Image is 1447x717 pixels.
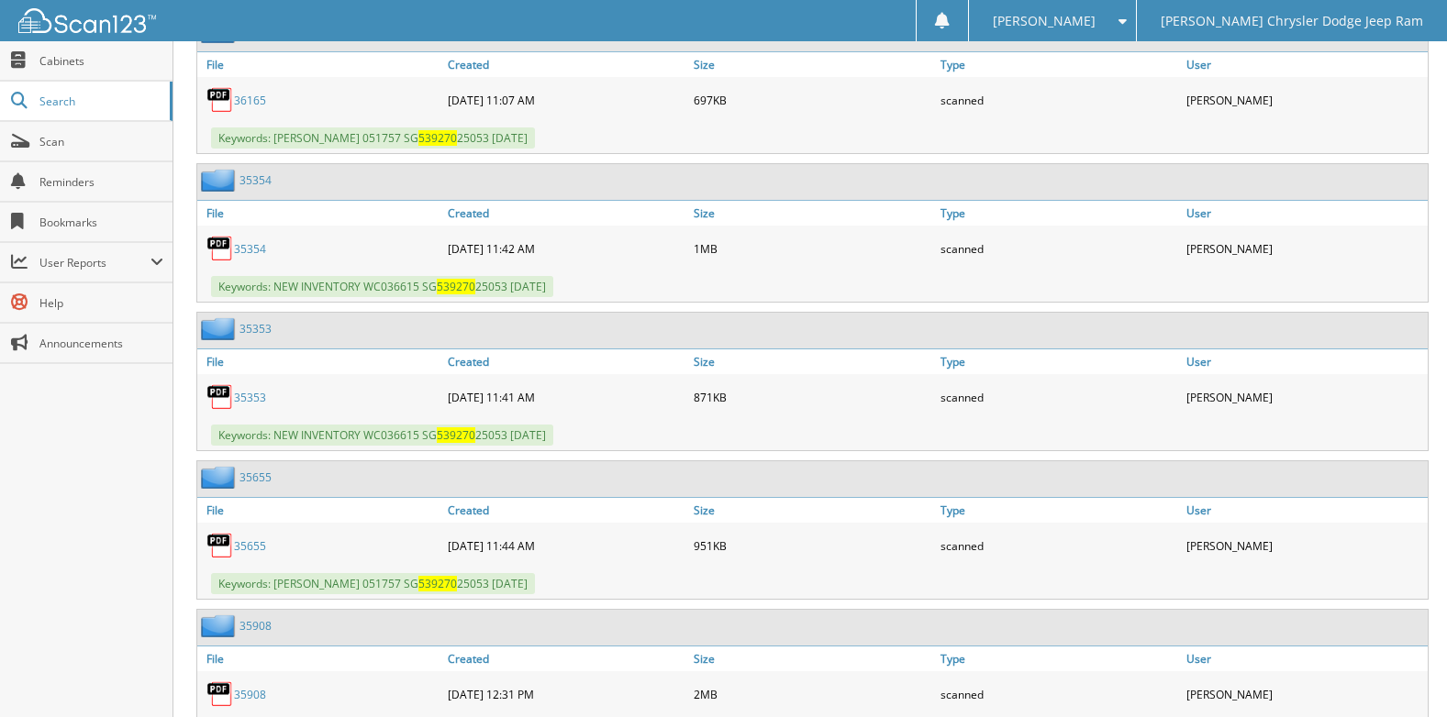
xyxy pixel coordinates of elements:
[211,127,535,149] span: Keywords: [PERSON_NAME] 051757 SG 25053 [DATE]
[936,82,1182,118] div: scanned
[211,425,553,446] span: Keywords: NEW INVENTORY WC036615 SG 25053 [DATE]
[689,676,935,712] div: 2MB
[1182,379,1428,415] div: [PERSON_NAME]
[39,295,163,311] span: Help
[689,201,935,226] a: Size
[936,349,1182,374] a: Type
[234,538,266,554] a: 35655
[197,201,443,226] a: File
[201,614,239,637] img: folder2.png
[239,321,272,336] a: 35353
[1182,201,1428,226] a: User
[206,680,234,708] img: PDF.png
[201,169,239,192] img: folder2.png
[443,82,689,118] div: [DATE] 11:07 AM
[1182,527,1428,564] div: [PERSON_NAME]
[197,52,443,77] a: File
[443,201,689,226] a: Created
[197,349,443,374] a: File
[1182,52,1428,77] a: User
[206,532,234,559] img: PDF.png
[689,52,935,77] a: Size
[443,379,689,415] div: [DATE] 11:41 AM
[211,276,553,297] span: Keywords: NEW INVENTORY WC036615 SG 25053 [DATE]
[234,687,266,702] a: 35908
[443,52,689,77] a: Created
[418,576,457,591] span: 539270
[206,235,234,262] img: PDF.png
[39,174,163,190] span: Reminders
[689,498,935,523] a: Size
[936,676,1182,712] div: scanned
[18,8,156,33] img: scan123-logo-white.svg
[239,469,272,485] a: 35655
[197,498,443,523] a: File
[437,427,475,443] span: 539270
[936,201,1182,226] a: Type
[39,336,163,351] span: Announcements
[936,379,1182,415] div: scanned
[936,230,1182,267] div: scanned
[239,618,272,634] a: 35908
[993,16,1096,27] span: [PERSON_NAME]
[418,130,457,146] span: 539270
[39,215,163,230] span: Bookmarks
[1355,629,1447,717] iframe: Chat Widget
[689,230,935,267] div: 1MB
[201,466,239,489] img: folder2.png
[39,94,161,109] span: Search
[443,349,689,374] a: Created
[206,383,234,411] img: PDF.png
[443,676,689,712] div: [DATE] 12:31 PM
[1182,676,1428,712] div: [PERSON_NAME]
[443,646,689,671] a: Created
[39,255,150,270] span: User Reports
[443,230,689,267] div: [DATE] 11:42 AM
[689,379,935,415] div: 871KB
[1182,82,1428,118] div: [PERSON_NAME]
[239,172,272,188] a: 35354
[689,349,935,374] a: Size
[689,646,935,671] a: Size
[211,573,535,594] span: Keywords: [PERSON_NAME] 051757 SG 25053 [DATE]
[1182,230,1428,267] div: [PERSON_NAME]
[689,527,935,564] div: 951KB
[1182,349,1428,374] a: User
[201,317,239,340] img: folder2.png
[234,390,266,405] a: 35353
[1182,646,1428,671] a: User
[689,82,935,118] div: 697KB
[936,52,1182,77] a: Type
[443,498,689,523] a: Created
[197,646,443,671] a: File
[234,241,266,257] a: 35354
[234,93,266,108] a: 36165
[39,134,163,149] span: Scan
[936,527,1182,564] div: scanned
[1182,498,1428,523] a: User
[936,498,1182,523] a: Type
[437,279,475,294] span: 539270
[443,527,689,564] div: [DATE] 11:44 AM
[1161,16,1423,27] span: [PERSON_NAME] Chrysler Dodge Jeep Ram
[206,86,234,114] img: PDF.png
[39,53,163,69] span: Cabinets
[936,646,1182,671] a: Type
